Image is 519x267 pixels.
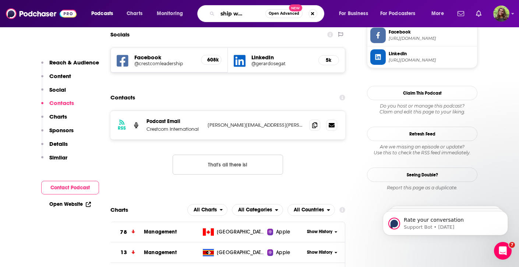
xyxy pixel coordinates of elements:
[389,36,474,41] span: https://www.facebook.com/crestcomleadership
[41,73,71,86] button: Content
[493,6,509,22] span: Logged in as reagan34226
[49,59,99,66] p: Reach & Audience
[110,206,128,213] h2: Charts
[494,242,512,260] iframe: Intercom live chat
[187,204,228,216] button: open menu
[208,122,303,128] p: [PERSON_NAME][EMAIL_ADDRESS][PERSON_NAME][DOMAIN_NAME]
[304,249,340,256] button: Show History
[380,8,416,19] span: For Podcasters
[276,228,290,236] span: Apple
[276,249,290,256] span: Apple
[375,8,426,20] button: open menu
[267,249,304,256] a: Apple
[339,8,368,19] span: For Business
[110,242,144,263] a: 13
[389,50,474,57] span: Linkedin
[86,8,123,20] button: open menu
[431,8,444,19] span: More
[370,49,474,65] a: Linkedin[URL][DOMAIN_NAME]
[289,4,302,11] span: New
[493,6,509,22] img: User Profile
[218,8,265,20] input: Search podcasts, credits, & more...
[49,154,67,161] p: Similar
[120,228,127,236] h3: 78
[152,8,193,20] button: open menu
[217,228,265,236] span: Canada
[41,99,74,113] button: Contacts
[110,91,135,105] h2: Contacts
[367,185,477,191] div: Report this page as a duplicate.
[493,6,509,22] button: Show profile menu
[287,204,335,216] h2: Countries
[367,103,477,109] span: Do you host or manage this podcast?
[49,113,67,120] p: Charts
[173,155,283,175] button: Nothing here.
[41,154,67,168] button: Similar
[334,8,377,20] button: open menu
[49,127,74,134] p: Sponsors
[110,28,130,42] h2: Socials
[204,5,331,22] div: Search podcasts, credits, & more...
[473,7,484,20] a: Show notifications dropdown
[287,204,335,216] button: open menu
[307,229,332,235] span: Show History
[251,54,313,61] h5: LinkedIn
[232,204,283,216] h2: Categories
[200,228,267,236] a: [GEOGRAPHIC_DATA]
[144,229,177,235] a: Management
[200,249,267,256] a: [GEOGRAPHIC_DATA]
[49,86,66,93] p: Social
[367,127,477,141] button: Refresh Feed
[389,57,474,63] span: https://www.linkedin.com/in/gerardosegat
[144,249,177,256] a: Management
[269,12,299,15] span: Open Advanced
[122,8,147,20] a: Charts
[194,207,217,212] span: All Charts
[304,229,340,235] button: Show History
[146,126,202,132] p: Crestcom International
[367,144,477,156] div: Are we missing an episode or update? Use this to check the RSS feed immediately.
[455,7,467,20] a: Show notifications dropdown
[251,61,313,66] a: @gerardosegat
[307,249,332,256] span: Show History
[49,201,91,207] a: Open Website
[134,61,195,66] a: @crestcomleadership
[41,59,99,73] button: Reach & Audience
[187,204,228,216] h2: Platforms
[118,125,126,131] h3: RSS
[6,7,77,21] img: Podchaser - Follow, Share and Rate Podcasts
[41,140,68,154] button: Details
[370,28,474,43] a: Facebook[URL][DOMAIN_NAME]
[127,8,142,19] span: Charts
[294,207,324,212] span: All Countries
[367,103,477,115] div: Claim and edit this page to your liking.
[41,113,67,127] button: Charts
[372,196,519,247] iframe: Intercom notifications message
[49,140,68,147] p: Details
[509,242,515,248] span: 7
[41,86,66,100] button: Social
[49,73,71,80] p: Content
[110,222,144,242] a: 78
[232,204,283,216] button: open menu
[367,168,477,182] a: Seeing Double?
[120,248,127,257] h3: 13
[238,207,272,212] span: All Categories
[157,8,183,19] span: Monitoring
[217,249,265,256] span: Swaziland
[367,86,477,100] button: Claim This Podcast
[41,181,99,194] button: Contact Podcast
[267,228,304,236] a: Apple
[207,57,215,63] h5: 608k
[41,127,74,140] button: Sponsors
[389,29,474,35] span: Facebook
[265,9,303,18] button: Open AdvancedNew
[134,54,195,61] h5: Facebook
